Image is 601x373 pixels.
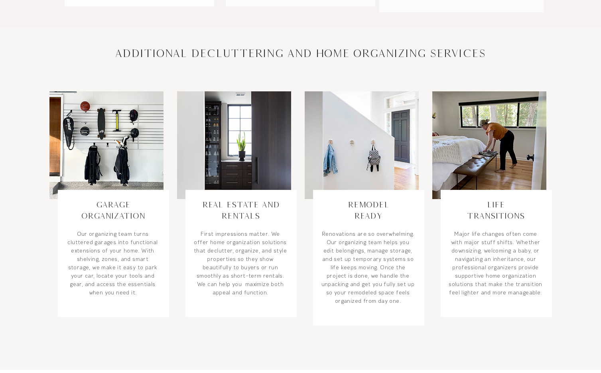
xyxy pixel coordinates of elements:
[321,230,416,305] p: Renovations are so overwhelming. Our organizing team helps you edit belongings, manage storage, a...
[81,200,145,220] a: Garage Organization
[106,46,496,61] h2: ADDITIONAL DECLUTTERING AND HOME ORGANIZING SERVICES
[305,91,419,199] img: Home Organizing for Remodels
[68,230,158,296] a: Our organizing team turns cluttered garages into functional extensions of your home. With shelvin...
[467,200,525,220] a: LifeTransitions
[177,91,291,199] img: Home Organizing for Real Estate and Rentals
[49,91,164,199] img: Garage Decluttering and Organizing
[202,200,280,220] a: Real Estate and Rentals
[449,230,543,297] p: Major life changes often come with major stuff shifts. Whether downsizing, welcoming a baby, or n...
[432,91,546,199] img: Home Organizing for Life Transitions
[348,200,389,220] a: RemodelReady
[194,230,288,297] p: First impressions matter. We offer home organization solutions that declutter, organize, and styl...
